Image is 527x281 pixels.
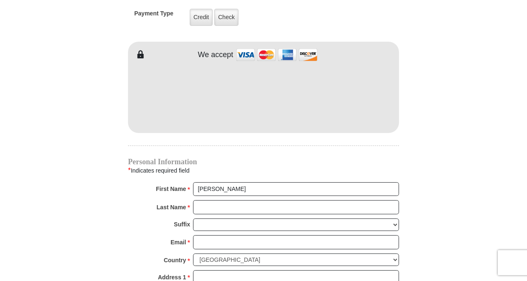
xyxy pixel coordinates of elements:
img: credit cards accepted [235,46,319,64]
strong: Country [164,254,186,266]
h4: We accept [198,50,233,60]
strong: First Name [156,183,186,195]
h4: Personal Information [128,158,399,165]
label: Check [214,9,238,26]
label: Credit [190,9,213,26]
strong: Email [171,236,186,248]
div: Indicates required field [128,165,399,176]
strong: Last Name [157,201,186,213]
h5: Payment Type [134,10,173,21]
strong: Suffix [174,218,190,230]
